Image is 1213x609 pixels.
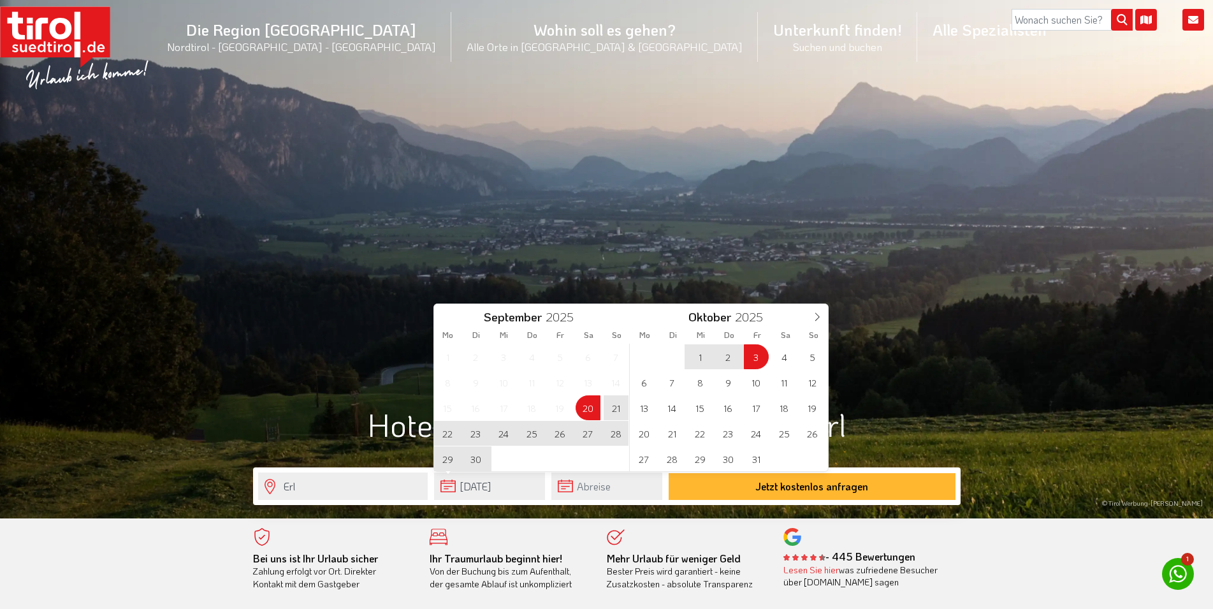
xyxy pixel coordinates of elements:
i: Karte öffnen [1135,9,1157,31]
span: September 18, 2025 [519,395,544,420]
span: Oktober 26, 2025 [800,421,825,446]
a: 1 [1162,558,1194,590]
b: Bei uns ist Ihr Urlaub sicher [253,552,378,565]
span: Do [518,331,546,339]
span: Oktober 31, 2025 [744,446,769,471]
span: Oktober 1, 2025 [688,344,713,369]
span: Do [715,331,743,339]
span: September 28, 2025 [604,421,628,446]
span: Oktober 21, 2025 [660,421,685,446]
span: September 21, 2025 [604,395,628,420]
span: September 29, 2025 [435,446,460,471]
span: Oktober [688,311,731,323]
small: Suchen und buchen [773,40,902,54]
span: Oktober 5, 2025 [800,344,825,369]
input: Abreise [551,473,662,500]
input: Wonach suchen Sie? [1012,9,1133,31]
span: September [484,311,542,323]
span: September 5, 2025 [548,344,572,369]
span: Oktober 7, 2025 [660,370,685,395]
span: Oktober 29, 2025 [688,446,713,471]
b: Mehr Urlaub für weniger Geld [607,552,741,565]
span: September 23, 2025 [463,421,488,446]
span: Mi [490,331,518,339]
a: Lesen Sie hier [783,564,839,576]
input: Year [731,309,773,325]
span: Sa [574,331,602,339]
span: Di [462,331,490,339]
span: Oktober 20, 2025 [632,421,657,446]
a: Alle Spezialisten [917,6,1062,54]
span: September 30, 2025 [463,446,488,471]
span: Oktober 9, 2025 [716,370,741,395]
span: Oktober 12, 2025 [800,370,825,395]
span: September 12, 2025 [548,370,572,395]
span: September 1, 2025 [435,344,460,369]
span: September 7, 2025 [604,344,628,369]
span: September 17, 2025 [491,395,516,420]
span: Oktober 14, 2025 [660,395,685,420]
span: Mi [687,331,715,339]
span: Sa [771,331,799,339]
span: Oktober 19, 2025 [800,395,825,420]
span: Oktober 24, 2025 [744,421,769,446]
span: Oktober 16, 2025 [716,395,741,420]
small: Nordtirol - [GEOGRAPHIC_DATA] - [GEOGRAPHIC_DATA] [167,40,436,54]
a: Die Region [GEOGRAPHIC_DATA]Nordtirol - [GEOGRAPHIC_DATA] - [GEOGRAPHIC_DATA] [152,6,451,68]
span: September 13, 2025 [576,370,600,395]
span: September 27, 2025 [576,421,600,446]
span: Oktober 10, 2025 [744,370,769,395]
span: Oktober 3, 2025 [744,344,769,369]
div: Zahlung erfolgt vor Ort. Direkter Kontakt mit dem Gastgeber [253,552,411,591]
span: Oktober 2, 2025 [716,344,741,369]
div: Von der Buchung bis zum Aufenthalt, der gesamte Ablauf ist unkompliziert [430,552,588,591]
span: Oktober 25, 2025 [772,421,797,446]
span: September 11, 2025 [519,370,544,395]
b: Ihr Traumurlaub beginnt hier! [430,552,562,565]
span: Oktober 22, 2025 [688,421,713,446]
input: Anreise [434,473,545,500]
span: September 26, 2025 [548,421,572,446]
span: Oktober 30, 2025 [716,446,741,471]
span: Oktober 27, 2025 [632,446,657,471]
span: September 9, 2025 [463,370,488,395]
input: Year [542,309,584,325]
input: Wo soll's hingehen? [258,473,428,500]
span: September 16, 2025 [463,395,488,420]
a: Unterkunft finden!Suchen und buchen [758,6,917,68]
span: Fr [743,331,771,339]
span: September 2, 2025 [463,344,488,369]
h1: Hotels und Ferienwohnungen in Erl [253,407,961,442]
button: Jetzt kostenlos anfragen [669,473,955,500]
span: September 6, 2025 [576,344,600,369]
span: Oktober 23, 2025 [716,421,741,446]
small: Alle Orte in [GEOGRAPHIC_DATA] & [GEOGRAPHIC_DATA] [467,40,743,54]
span: September 4, 2025 [519,344,544,369]
span: September 15, 2025 [435,395,460,420]
div: was zufriedene Besucher über [DOMAIN_NAME] sagen [783,564,941,589]
span: 1 [1181,553,1194,566]
span: September 8, 2025 [435,370,460,395]
span: September 14, 2025 [604,370,628,395]
span: September 19, 2025 [548,395,572,420]
span: Oktober 18, 2025 [772,395,797,420]
span: September 10, 2025 [491,370,516,395]
span: Oktober 13, 2025 [632,395,657,420]
span: Oktober 4, 2025 [772,344,797,369]
span: Mo [631,331,659,339]
span: Mo [434,331,462,339]
span: Oktober 15, 2025 [688,395,713,420]
i: Kontakt [1182,9,1204,31]
span: September 24, 2025 [491,421,516,446]
a: Wohin soll es gehen?Alle Orte in [GEOGRAPHIC_DATA] & [GEOGRAPHIC_DATA] [451,6,758,68]
span: Oktober 28, 2025 [660,446,685,471]
span: Fr [546,331,574,339]
span: Oktober 17, 2025 [744,395,769,420]
span: Oktober 8, 2025 [688,370,713,395]
span: September 25, 2025 [519,421,544,446]
span: September 22, 2025 [435,421,460,446]
div: Bester Preis wird garantiert - keine Zusatzkosten - absolute Transparenz [607,552,765,591]
span: Di [659,331,687,339]
b: - 445 Bewertungen [783,550,915,563]
span: So [799,331,827,339]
